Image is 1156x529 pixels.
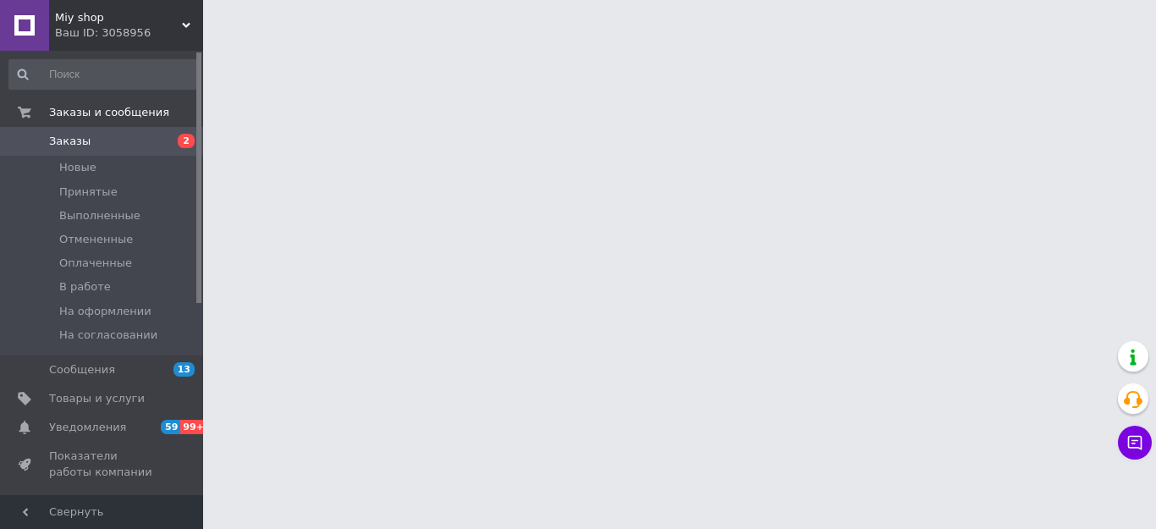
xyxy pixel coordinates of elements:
span: На согласовании [59,328,157,343]
button: Чат с покупателем [1118,426,1152,460]
span: Оплаченные [59,256,132,271]
span: Уведомления [49,420,126,435]
span: Miy shop [55,10,182,25]
span: Панель управления [49,493,157,524]
span: Новые [59,160,96,175]
span: Показатели работы компании [49,449,157,479]
span: Принятые [59,185,118,200]
span: 13 [173,362,195,377]
span: Заказы и сообщения [49,105,169,120]
span: В работе [59,279,111,295]
span: Выполненные [59,208,140,223]
span: На оформлении [59,304,151,319]
span: 2 [178,134,195,148]
div: Ваш ID: 3058956 [55,25,203,41]
span: Сообщения [49,362,115,377]
span: 99+ [180,420,208,434]
span: Товары и услуги [49,391,145,406]
span: Отмененные [59,232,133,247]
span: Заказы [49,134,91,149]
span: 59 [161,420,180,434]
input: Поиск [8,59,200,90]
